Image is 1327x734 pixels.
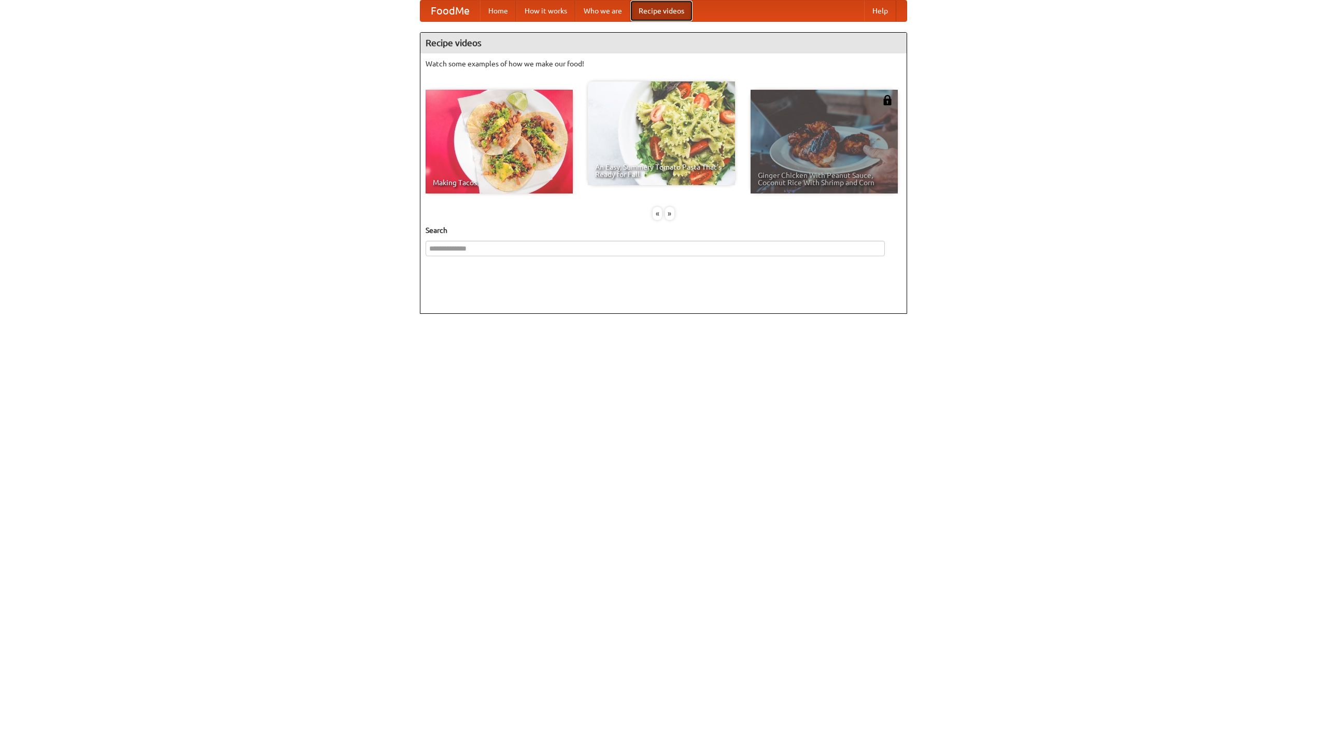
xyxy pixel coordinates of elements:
p: Watch some examples of how we make our food! [426,59,901,69]
a: Who we are [575,1,630,21]
h4: Recipe videos [420,33,907,53]
img: 483408.png [882,95,893,105]
span: An Easy, Summery Tomato Pasta That's Ready for Fall [595,163,728,178]
a: How it works [516,1,575,21]
a: Recipe videos [630,1,693,21]
h5: Search [426,225,901,236]
div: « [653,207,662,220]
a: An Easy, Summery Tomato Pasta That's Ready for Fall [588,81,735,185]
a: Help [864,1,896,21]
span: Making Tacos [433,179,566,186]
div: » [665,207,674,220]
a: Home [480,1,516,21]
a: FoodMe [420,1,480,21]
a: Making Tacos [426,90,573,193]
